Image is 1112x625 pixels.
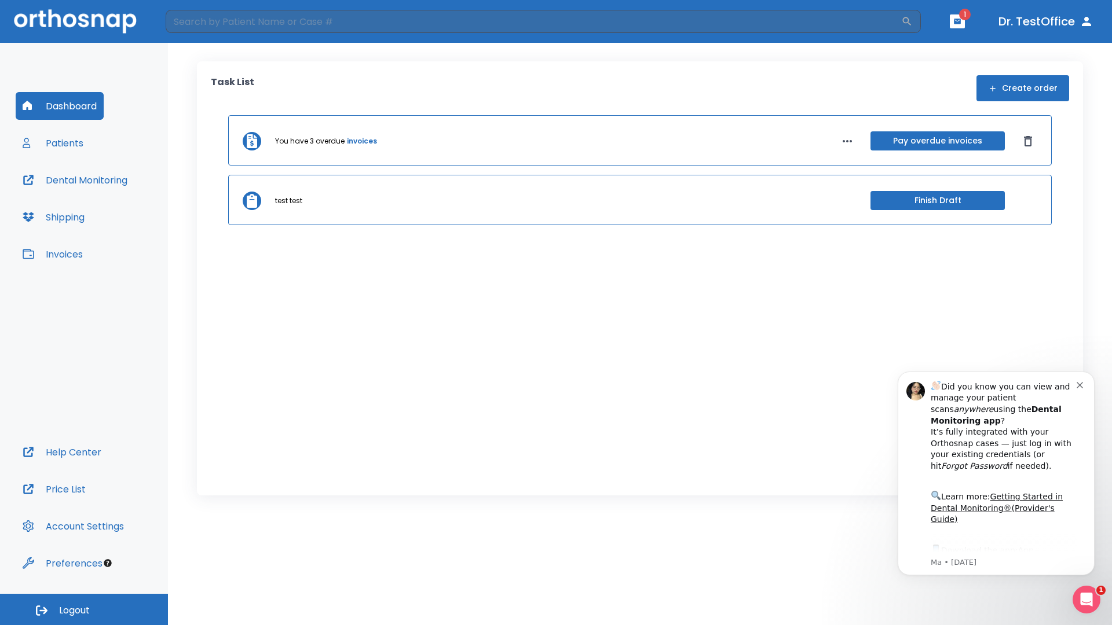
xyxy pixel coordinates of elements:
[16,438,108,466] button: Help Center
[50,189,196,248] div: Download the app: | ​ Let us know if you need help getting started!
[50,192,153,212] a: App Store
[870,191,1005,210] button: Finish Draft
[16,166,134,194] button: Dental Monitoring
[166,10,901,33] input: Search by Patient Name or Case #
[870,131,1005,150] button: Pay overdue invoices
[16,203,92,231] button: Shipping
[880,354,1112,594] iframe: Intercom notifications message
[16,129,90,157] button: Patients
[976,75,1069,101] button: Create order
[16,92,104,120] button: Dashboard
[959,9,971,20] span: 1
[196,25,206,34] button: Dismiss notification
[16,240,90,268] button: Invoices
[1073,586,1100,613] iframe: Intercom live chat
[1096,586,1106,595] span: 1
[347,136,377,146] a: invoices
[275,196,302,206] p: test test
[59,604,90,617] span: Logout
[14,9,137,33] img: Orthosnap
[994,11,1098,32] button: Dr. TestOffice
[16,475,93,503] button: Price List
[275,136,345,146] p: You have 3 overdue
[1019,132,1037,150] button: Dismiss
[211,75,254,101] p: Task List
[16,549,109,577] button: Preferences
[50,203,196,214] p: Message from Ma, sent 3w ago
[103,558,113,568] div: Tooltip anchor
[16,512,131,540] button: Account Settings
